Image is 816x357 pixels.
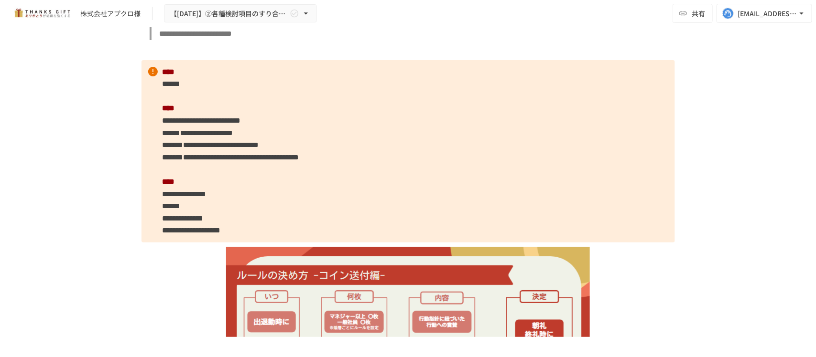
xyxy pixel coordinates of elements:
img: mMP1OxWUAhQbsRWCurg7vIHe5HqDpP7qZo7fRoNLXQh [11,6,73,21]
div: 株式会社アプクロ様 [80,9,141,19]
span: 【[DATE]】②各種検討項目のすり合わせ/ THANKS GIFTキックオフMTG [170,8,288,20]
button: 共有 [673,4,713,23]
button: [EMAIL_ADDRESS][DOMAIN_NAME] [717,4,812,23]
span: 共有 [692,8,705,19]
button: 【[DATE]】②各種検討項目のすり合わせ/ THANKS GIFTキックオフMTG [164,4,317,23]
div: [EMAIL_ADDRESS][DOMAIN_NAME] [738,8,797,20]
